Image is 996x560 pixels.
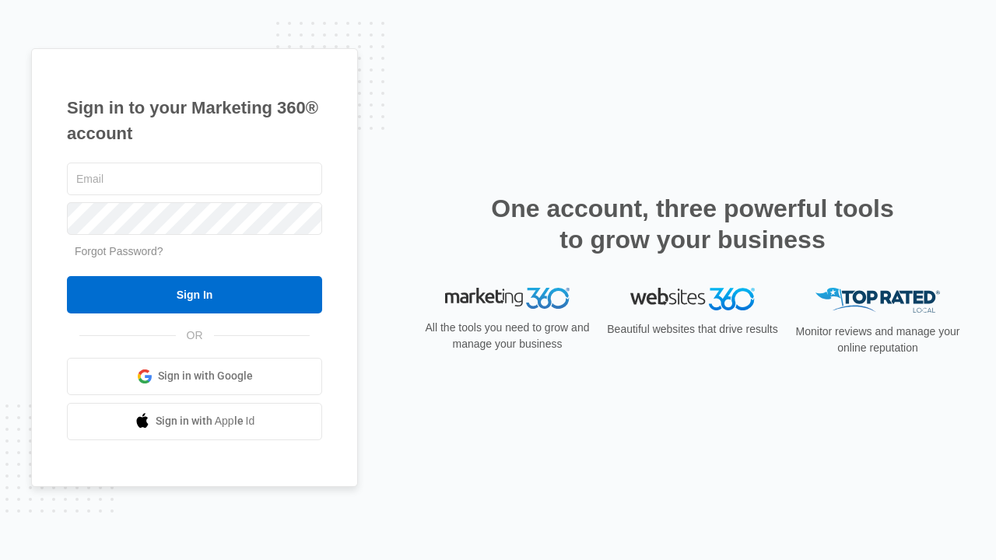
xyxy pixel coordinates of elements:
[158,368,253,384] span: Sign in with Google
[420,320,594,352] p: All the tools you need to grow and manage your business
[445,288,570,310] img: Marketing 360
[791,324,965,356] p: Monitor reviews and manage your online reputation
[605,321,780,338] p: Beautiful websites that drive results
[67,403,322,440] a: Sign in with Apple Id
[176,327,214,344] span: OR
[67,163,322,195] input: Email
[815,288,940,313] img: Top Rated Local
[486,193,899,255] h2: One account, three powerful tools to grow your business
[75,245,163,257] a: Forgot Password?
[630,288,755,310] img: Websites 360
[156,413,255,429] span: Sign in with Apple Id
[67,276,322,313] input: Sign In
[67,95,322,146] h1: Sign in to your Marketing 360® account
[67,358,322,395] a: Sign in with Google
